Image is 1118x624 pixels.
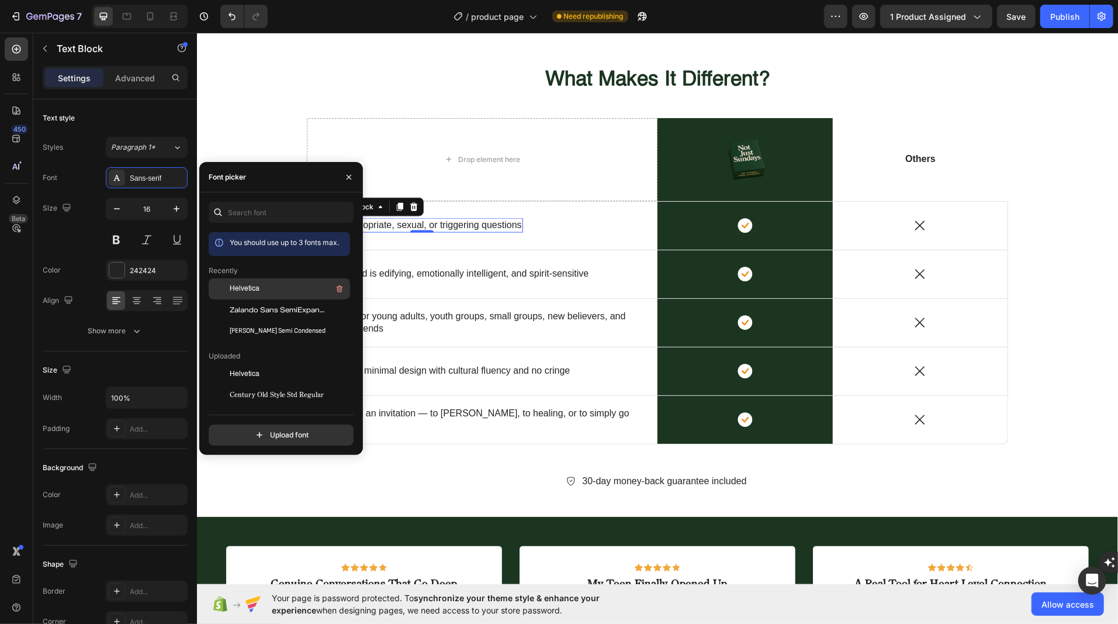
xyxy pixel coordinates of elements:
[126,278,445,302] p: Created for young adults, youth groups, small groups, new believers, and curious friends
[115,72,155,84] p: Advanced
[230,390,324,401] span: Century Old Style Std Regular
[43,520,63,530] div: Image
[11,125,28,134] div: 450
[230,238,339,247] span: You should use up to 3 fonts max.
[43,142,63,153] div: Styles
[43,423,70,434] div: Padding
[42,545,292,560] p: Genuine Conversations That Go Deep
[106,387,187,408] input: Auto
[629,545,879,560] p: A Real Tool for Heart-Level Connection
[43,113,75,123] div: Text style
[43,489,61,500] div: Color
[209,266,238,276] p: Recently
[230,326,326,336] span: [PERSON_NAME] Semi Condensed
[43,557,80,573] div: Shape
[997,5,1036,28] button: Save
[230,284,259,294] span: Helvetica
[209,425,354,446] button: Upload font
[1041,598,1094,611] span: Allow access
[88,325,143,337] div: Show more
[43,392,62,403] div: Width
[58,72,91,84] p: Settings
[43,201,74,216] div: Size
[209,202,354,223] input: Search font
[1032,592,1104,616] button: Allow access
[43,293,75,309] div: Align
[472,11,524,23] span: product page
[522,101,574,153] img: gempages_565412950450373409-ffc59a2c-9f80-4a8e-b8e0-472184c6d21b.png
[1078,567,1106,595] div: Open Intercom Messenger
[130,173,185,184] div: Sans-serif
[1040,5,1089,28] button: Publish
[890,11,966,23] span: 1 product assigned
[209,172,246,182] div: Font picker
[126,375,445,399] p: Ends with an invitation — to [PERSON_NAME], to healing, or to simply go deeper
[57,42,156,56] p: Text Block
[272,592,645,616] span: Your page is password protected. To when designing pages, we need access to your store password.
[220,5,268,28] div: Undo/Redo
[130,587,185,597] div: Add...
[43,173,57,183] div: Font
[130,266,185,276] div: 242424
[1050,11,1079,23] div: Publish
[130,490,185,501] div: Add...
[261,122,323,132] div: Drop element here
[230,305,327,315] span: Zalando Sans SemiExpanded
[564,11,624,22] span: Need republishing
[43,363,74,378] div: Size
[111,142,155,153] span: Paragraph 1*
[209,351,240,361] p: Uploaded
[139,169,179,180] div: Text Block
[1007,12,1026,22] span: Save
[130,520,185,531] div: Add...
[385,442,549,456] p: 30-day money-back guarantee included
[126,332,373,344] p: Beautiful, minimal design with cultural fluency and no cringe
[5,5,87,28] button: 7
[197,33,1118,584] iframe: To enrich screen reader interactions, please activate Accessibility in Grammarly extension settings
[254,429,309,441] div: Upload font
[43,586,65,597] div: Border
[880,5,992,28] button: 1 product assigned
[126,187,325,199] p: No inappropriate, sexual, or triggering questions
[335,545,586,560] p: My Teen Finally Opened Up
[77,9,82,23] p: 7
[679,120,768,133] p: Others
[106,137,188,158] button: Paragraph 1*
[272,593,600,615] span: synchronize your theme style & enhance your experience
[9,214,28,223] div: Beta
[130,424,185,435] div: Add...
[43,320,188,342] button: Show more
[43,265,61,275] div: Color
[230,369,259,380] span: Helvetica
[43,460,99,476] div: Background
[126,235,392,247] p: Every card is edifying, emotionally intelligent, and spirit-sensitive
[466,11,469,23] span: /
